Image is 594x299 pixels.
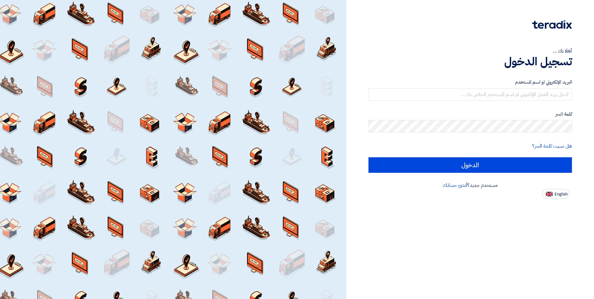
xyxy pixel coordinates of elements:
button: English [542,189,569,199]
label: كلمة السر [368,111,572,118]
input: الدخول [368,157,572,173]
img: en-US.png [546,192,553,196]
div: مستخدم جديد؟ [368,182,572,189]
h1: تسجيل الدخول [368,55,572,68]
span: English [555,192,568,196]
a: أنشئ حسابك [443,182,467,189]
input: أدخل بريد العمل الإلكتروني او اسم المستخدم الخاص بك ... [368,88,572,101]
img: Teradix logo [532,20,572,29]
a: هل نسيت كلمة السر؟ [532,142,572,150]
div: أهلا بك ... [368,47,572,55]
label: البريد الإلكتروني او اسم المستخدم [368,79,572,86]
